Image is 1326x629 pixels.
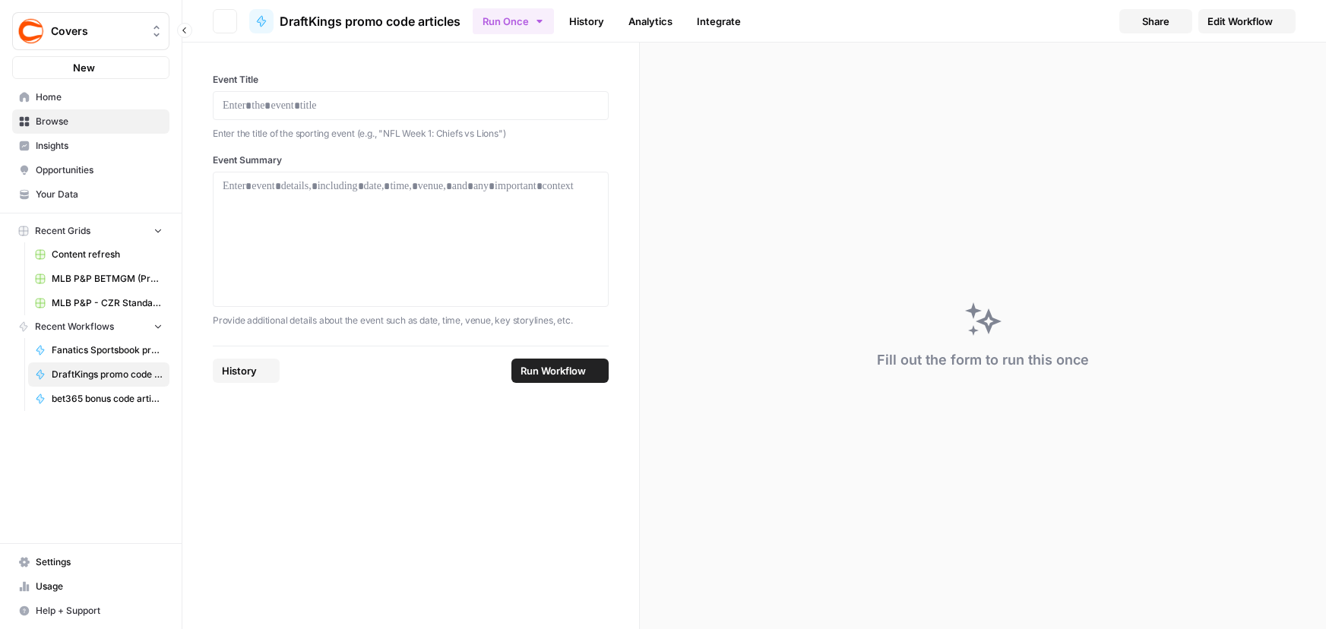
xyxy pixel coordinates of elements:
[280,12,460,30] span: DraftKings promo code articles
[36,90,163,104] span: Home
[12,56,169,79] button: New
[560,9,613,33] a: History
[213,313,609,328] p: Provide additional details about the event such as date, time, venue, key storylines, etc.
[35,320,114,333] span: Recent Workflows
[222,363,257,378] span: History
[877,349,1089,371] div: Fill out the form to run this once
[511,359,609,383] button: Run Workflow
[12,182,169,207] a: Your Data
[12,158,169,182] a: Opportunities
[36,188,163,201] span: Your Data
[73,60,95,75] span: New
[28,362,169,387] a: DraftKings promo code articles
[12,12,169,50] button: Workspace: Covers
[28,291,169,315] a: MLB P&P - CZR Standard (Production) Grid
[12,599,169,623] button: Help + Support
[619,9,682,33] a: Analytics
[12,574,169,599] a: Usage
[213,126,609,141] p: Enter the title of the sporting event (e.g., "NFL Week 1: Chiefs vs Lions")
[249,9,460,33] a: DraftKings promo code articles
[213,359,280,383] button: History
[473,8,554,34] button: Run Once
[28,338,169,362] a: Fanatics Sportsbook promo articles
[521,363,586,378] span: Run Workflow
[28,242,169,267] a: Content refresh
[36,115,163,128] span: Browse
[28,267,169,291] a: MLB P&P BETMGM (Production) Grid
[28,387,169,411] a: bet365 bonus code articles
[688,9,750,33] a: Integrate
[52,296,163,310] span: MLB P&P - CZR Standard (Production) Grid
[1119,9,1192,33] button: Share
[52,248,163,261] span: Content refresh
[51,24,143,39] span: Covers
[36,580,163,593] span: Usage
[52,272,163,286] span: MLB P&P BETMGM (Production) Grid
[52,392,163,406] span: bet365 bonus code articles
[17,17,45,45] img: Covers Logo
[12,220,169,242] button: Recent Grids
[1207,14,1273,29] span: Edit Workflow
[213,73,609,87] label: Event Title
[12,550,169,574] a: Settings
[36,163,163,177] span: Opportunities
[35,224,90,238] span: Recent Grids
[36,139,163,153] span: Insights
[1198,9,1296,33] a: Edit Workflow
[36,604,163,618] span: Help + Support
[12,85,169,109] a: Home
[213,153,609,167] label: Event Summary
[52,368,163,381] span: DraftKings promo code articles
[1142,14,1169,29] span: Share
[36,555,163,569] span: Settings
[12,109,169,134] a: Browse
[52,343,163,357] span: Fanatics Sportsbook promo articles
[12,134,169,158] a: Insights
[12,315,169,338] button: Recent Workflows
